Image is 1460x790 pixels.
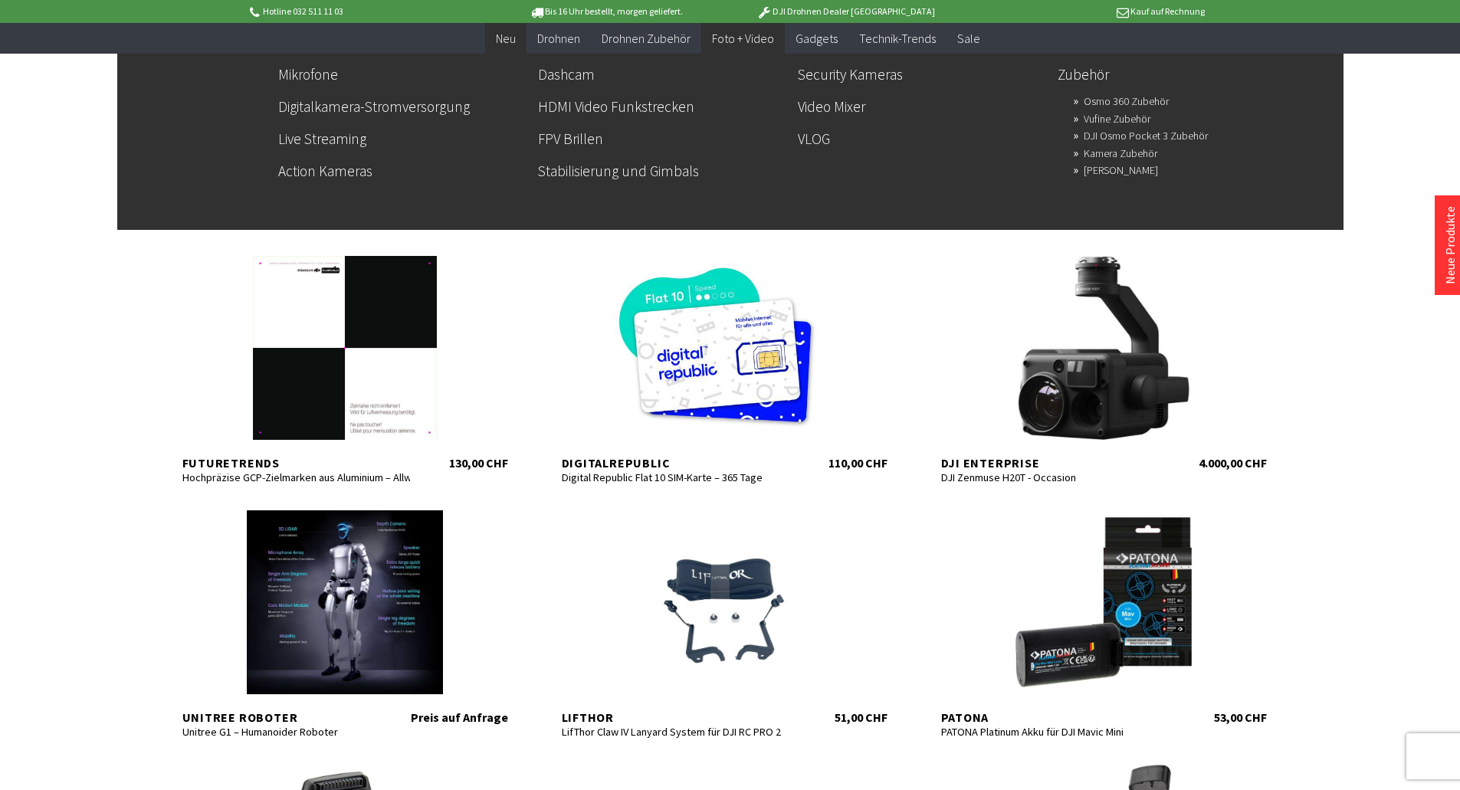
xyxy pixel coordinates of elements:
[947,23,991,54] a: Sale
[538,61,786,87] a: Dashcam
[537,31,580,46] span: Drohnen
[828,455,887,470] div: 110,00 CHF
[798,93,1045,120] a: Video Mixer
[278,93,526,120] a: Digitalkamera-Stromversorgung
[562,470,790,484] div: Digital Republic Flat 10 SIM-Karte – 365 Tage
[1084,125,1208,146] a: DJI Osmo Pocket 3 Zubehör
[538,158,786,184] a: Stabilisierung und Gimbals
[798,61,1045,87] a: Security Kameras
[1058,61,1305,87] a: Zubehör
[546,510,903,725] a: Lifthor LifThor Claw IV Lanyard System für DJI RC PRO 2 51,00 CHF
[602,31,691,46] span: Drohnen Zubehör
[527,23,591,54] a: Drohnen
[562,455,790,470] div: digitalrepublic
[1214,710,1267,725] div: 53,00 CHF
[796,31,838,46] span: Gadgets
[941,725,1170,739] div: PATONA Platinum Akku für DJI Mavic Mini
[941,455,1170,470] div: DJI Enterprise
[859,31,936,46] span: Technik-Trends
[785,23,848,54] a: Gadgets
[941,710,1170,725] div: Patona
[1084,143,1157,164] a: Kamera Zubehör
[278,158,526,184] a: Action Kameras
[926,256,1282,470] a: DJI Enterprise DJI Zenmuse H20T - Occasion 4.000,00 CHF
[1199,455,1267,470] div: 4.000,00 CHF
[966,2,1205,21] p: Kauf auf Rechnung
[1084,159,1158,181] a: Gimbal Zubehör
[926,510,1282,725] a: Patona PATONA Platinum Akku für DJI Mavic Mini 53,00 CHF
[848,23,947,54] a: Technik-Trends
[182,455,411,470] div: Futuretrends
[1084,108,1150,129] a: Vufine Zubehör
[538,93,786,120] a: HDMI Video Funkstrecken
[182,470,411,484] div: Hochpräzise GCP-Zielmarken aus Aluminium – Allwetter & Drohnen-kompatibel
[167,510,523,725] a: Unitree Roboter Unitree G1 – Humanoider Roboter Preis auf Anfrage
[562,710,790,725] div: Lifthor
[1442,206,1458,284] a: Neue Produkte
[835,710,887,725] div: 51,00 CHF
[726,2,965,21] p: DJI Drohnen Dealer [GEOGRAPHIC_DATA]
[485,23,527,54] a: Neu
[941,470,1170,484] div: DJI Zenmuse H20T - Occasion
[167,256,523,470] a: Futuretrends Hochpräzise GCP-Zielmarken aus Aluminium – Allwetter & Drohnen-kompatibel 130,00 CHF
[546,256,903,470] a: digitalrepublic Digital Republic Flat 10 SIM-Karte – 365 Tage 110,00 CHF
[411,710,508,725] div: Preis auf Anfrage
[1084,90,1169,112] a: Osmo 360 Zubehör
[538,126,786,152] a: FPV Brillen
[562,725,790,739] div: LifThor Claw IV Lanyard System für DJI RC PRO 2
[449,455,508,470] div: 130,00 CHF
[182,710,411,725] div: Unitree Roboter
[496,31,516,46] span: Neu
[487,2,726,21] p: Bis 16 Uhr bestellt, morgen geliefert.
[957,31,980,46] span: Sale
[591,23,701,54] a: Drohnen Zubehör
[701,23,785,54] a: Foto + Video
[182,725,411,739] div: Unitree G1 – Humanoider Roboter
[712,31,774,46] span: Foto + Video
[248,2,487,21] p: Hotline 032 511 11 03
[278,126,526,152] a: Live Streaming
[278,61,526,87] a: Mikrofone
[798,126,1045,152] a: VLOG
